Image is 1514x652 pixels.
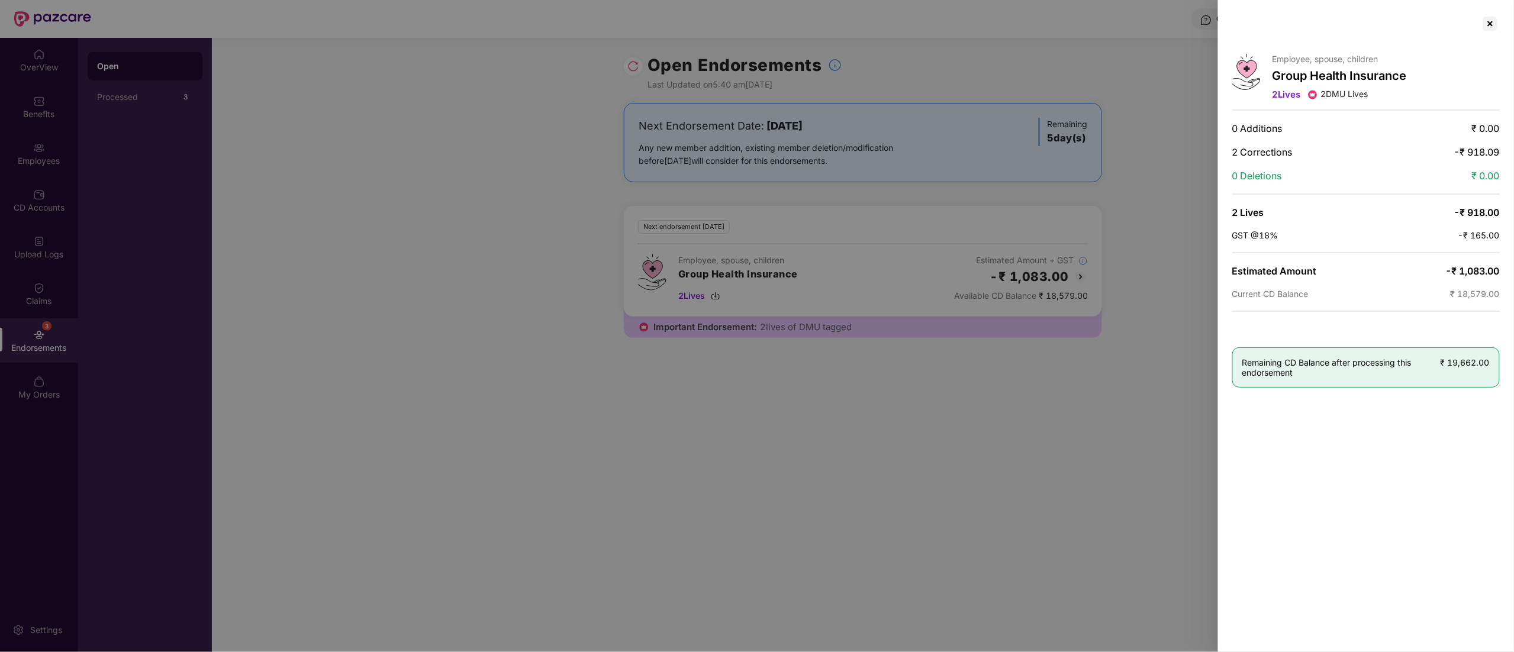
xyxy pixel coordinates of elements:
span: 2 DMU Lives [1307,88,1368,101]
span: GST @18% [1232,230,1278,240]
img: svg+xml;base64,PHN2ZyB4bWxucz0iaHR0cDovL3d3dy53My5vcmcvMjAwMC9zdmciIHdpZHRoPSI0Ny43MTQiIGhlaWdodD... [1232,54,1261,90]
span: 0 Deletions [1232,170,1282,182]
span: ₹ 18,579.00 [1451,289,1500,299]
span: Estimated Amount [1232,265,1317,277]
span: 2 Corrections [1232,146,1293,158]
span: Current CD Balance [1232,289,1309,299]
span: -₹ 918.09 [1454,146,1500,158]
span: Remaining CD Balance after processing this endorsement [1242,357,1441,377]
span: -₹ 918.00 [1454,206,1500,218]
img: icon [1307,89,1319,101]
span: 2 Lives [1232,206,1264,218]
span: ₹ 0.00 [1472,122,1500,134]
span: 0 Additions [1232,122,1283,134]
span: ₹ 0.00 [1472,170,1500,182]
p: Group Health Insurance [1273,69,1407,83]
span: -₹ 165.00 [1458,230,1500,240]
span: -₹ 1,083.00 [1446,265,1500,277]
span: 2 Lives [1273,89,1301,100]
span: ₹ 19,662.00 [1441,357,1490,367]
p: Employee, spouse, children [1273,54,1407,64]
